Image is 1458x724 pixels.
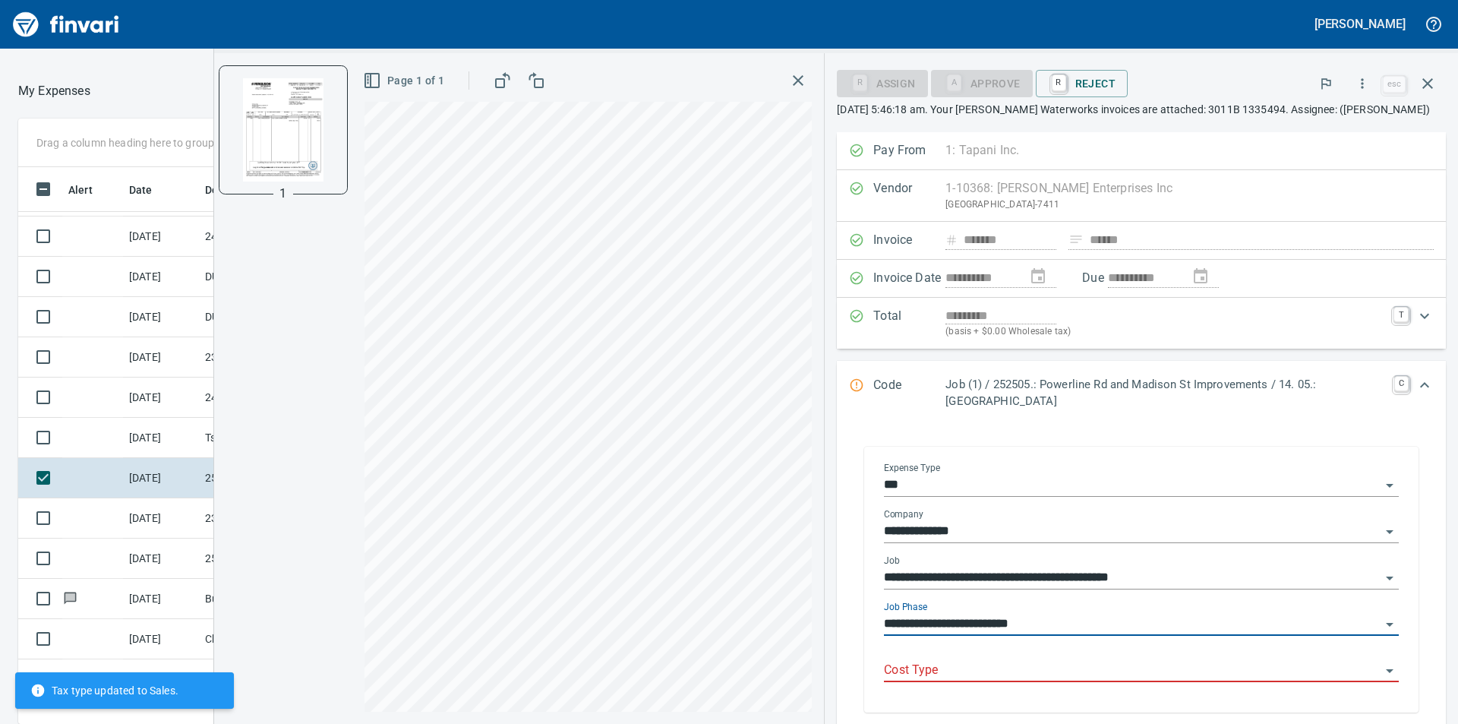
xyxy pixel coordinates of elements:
td: [DATE] [123,659,199,700]
button: Open [1379,614,1400,635]
span: Close invoice [1379,65,1446,102]
span: Tax type updated to Sales. [30,683,178,698]
nav: breadcrumb [18,82,90,100]
button: RReject [1036,70,1128,97]
td: Chevron 0206535 [GEOGRAPHIC_DATA] [199,619,336,659]
span: Date [129,181,172,199]
td: Tst* The Grove By [PERSON_NAME] ID [199,418,336,458]
td: [DATE] [123,539,199,579]
td: 235526 [199,337,336,378]
p: My Expenses [18,82,90,100]
td: [DATE] [123,418,199,458]
button: Open [1379,475,1400,496]
p: Job (1) / 252505.: Powerline Rd and Madison St Improvements / 14. 05.: [GEOGRAPHIC_DATA] [945,376,1384,410]
td: 242001.1005 [199,378,336,418]
button: Open [1379,521,1400,542]
button: Page 1 of 1 [360,67,450,95]
td: [DATE] [123,297,199,337]
button: [PERSON_NAME] [1311,12,1409,36]
a: T [1393,307,1409,322]
td: [DATE] [123,619,199,659]
p: Drag a column heading here to group the table [36,135,259,150]
p: [DATE] 5:46:18 am. Your [PERSON_NAME] Waterworks invoices are attached: 3011B 1335494. Assignee: ... [837,102,1446,117]
button: Flag [1309,67,1343,100]
td: 235526 [199,659,336,700]
td: [DATE] [123,217,199,257]
td: [DATE] [123,458,199,498]
p: 1 [279,185,286,203]
span: Date [129,181,153,199]
td: [DATE] [123,257,199,297]
label: Job Phase [884,602,927,612]
td: [DATE] [123,579,199,619]
span: Page 1 of 1 [366,71,444,90]
td: [DATE] [123,337,199,378]
a: R [1052,74,1066,91]
button: Open [1379,568,1400,589]
h5: [PERSON_NAME] [1314,16,1406,32]
p: Code [873,376,945,410]
div: Expand [837,298,1446,349]
td: DUMP [199,297,336,337]
td: [DATE] [123,378,199,418]
p: (basis + $0.00 Wholesale tax) [945,324,1384,340]
td: DUMP [199,257,336,297]
td: Buffalo Wild Wngs 0604 [GEOGRAPHIC_DATA] ID [199,579,336,619]
td: 250521 [199,458,336,498]
a: esc [1383,76,1406,93]
span: Description [205,181,282,199]
span: Alert [68,181,112,199]
span: Has messages [62,593,78,603]
p: Total [873,307,945,340]
td: 242001 [199,217,336,257]
td: [DATE] [123,498,199,539]
td: 235526 [199,498,336,539]
div: Expand [837,361,1446,425]
span: Reject [1048,71,1116,96]
label: Company [884,510,923,519]
div: Assign [837,76,927,89]
img: Finvari [9,6,123,43]
a: C [1394,376,1409,391]
td: 254007 [199,539,336,579]
span: Description [205,181,262,199]
span: Alert [68,181,93,199]
label: Job [884,556,900,565]
img: Page 1 [232,78,335,182]
div: Cost Type required [931,76,1033,89]
button: More [1346,67,1379,100]
button: Open [1379,660,1400,681]
label: Expense Type [884,463,940,473]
